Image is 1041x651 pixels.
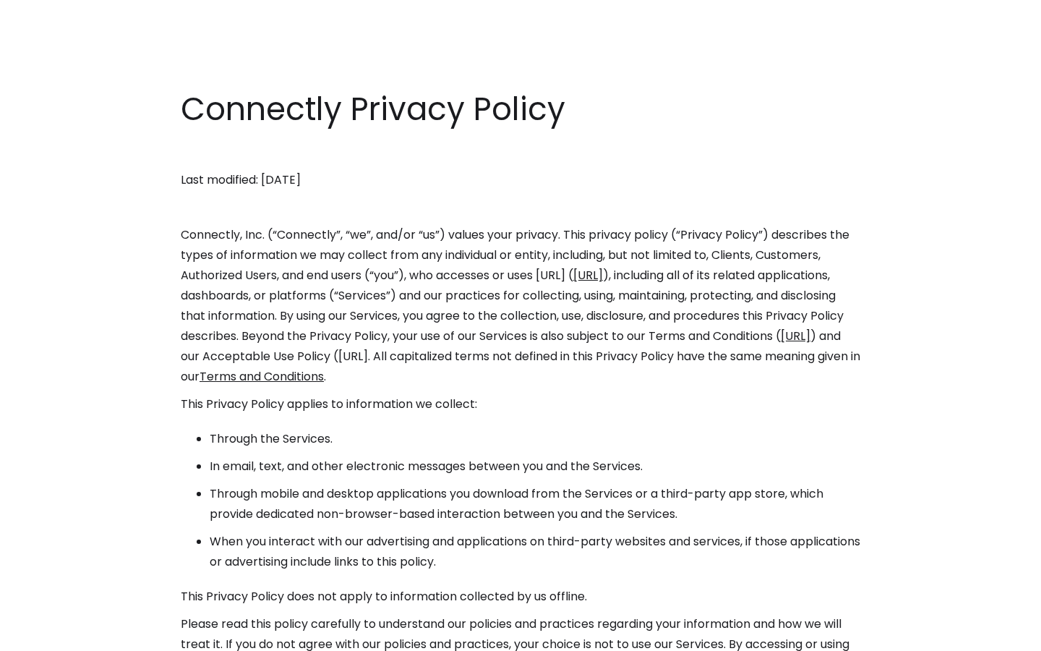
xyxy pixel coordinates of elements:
[181,394,860,414] p: This Privacy Policy applies to information we collect:
[181,142,860,163] p: ‍
[210,429,860,449] li: Through the Services.
[210,532,860,572] li: When you interact with our advertising and applications on third-party websites and services, if ...
[181,225,860,387] p: Connectly, Inc. (“Connectly”, “we”, and/or “us”) values your privacy. This privacy policy (“Priva...
[29,626,87,646] ul: Language list
[181,170,860,190] p: Last modified: [DATE]
[181,87,860,132] h1: Connectly Privacy Policy
[14,624,87,646] aside: Language selected: English
[210,484,860,524] li: Through mobile and desktop applications you download from the Services or a third-party app store...
[181,197,860,218] p: ‍
[200,368,324,385] a: Terms and Conditions
[573,267,603,284] a: [URL]
[781,328,810,344] a: [URL]
[210,456,860,477] li: In email, text, and other electronic messages between you and the Services.
[181,587,860,607] p: This Privacy Policy does not apply to information collected by us offline.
